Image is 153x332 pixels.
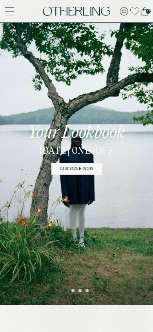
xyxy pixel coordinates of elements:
[71,289,75,293] button: 2
[64,289,68,293] button: 1
[28,123,125,143] p: Your Lookbook
[86,289,89,293] button: 4
[40,146,113,157] h3: [DATE] One-off
[43,7,110,16] img: logo
[141,6,148,17] a: 0
[51,163,102,175] a: DISCOVER NOW
[78,289,82,293] button: 3
[146,9,151,14] span: 0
